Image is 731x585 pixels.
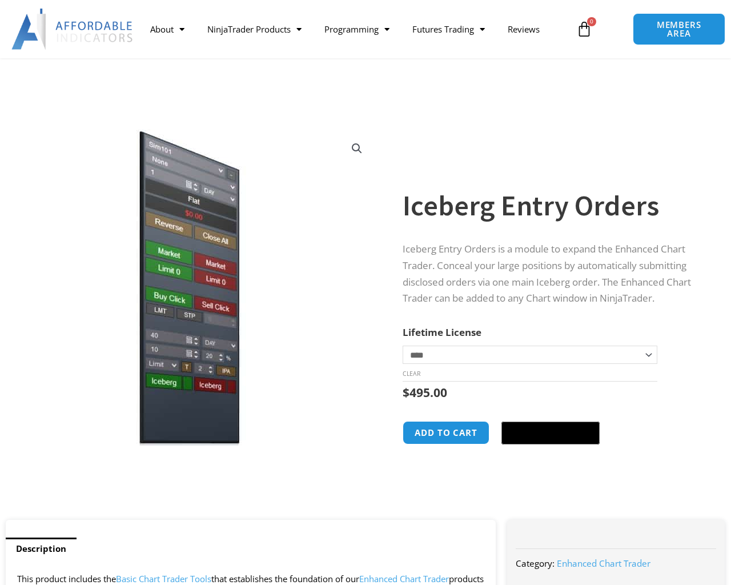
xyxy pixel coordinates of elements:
span: $ [403,384,409,400]
a: Clear options [403,370,420,378]
a: 0 [559,13,609,46]
a: Enhanced Chart Trader [359,573,449,584]
a: Description [6,538,77,560]
p: Iceberg Entry Orders is a module to expand the Enhanced Chart Trader. Conceal your large position... [403,241,702,307]
a: Futures Trading [401,16,496,42]
bdi: 495.00 [403,384,447,400]
a: Programming [313,16,401,42]
a: View full-screen image gallery [347,138,367,159]
a: Enhanced Chart Trader [557,558,650,569]
nav: Menu [139,16,570,42]
span: MEMBERS AREA [645,21,713,38]
img: LogoAI | Affordable Indicators – NinjaTrader [11,9,134,50]
h1: Iceberg Entry Orders [403,186,702,226]
span: Category: [516,558,555,569]
img: IceBergEntryOrders [9,130,376,446]
a: Basic Chart Trader Tools [116,573,211,584]
button: Add to cart [403,421,489,444]
a: Reviews [496,16,551,42]
a: NinjaTrader Products [196,16,313,42]
a: MEMBERS AREA [633,13,725,45]
label: Lifetime License [403,326,481,339]
a: About [139,16,196,42]
span: 0 [587,17,596,26]
button: Buy with GPay [501,422,600,444]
